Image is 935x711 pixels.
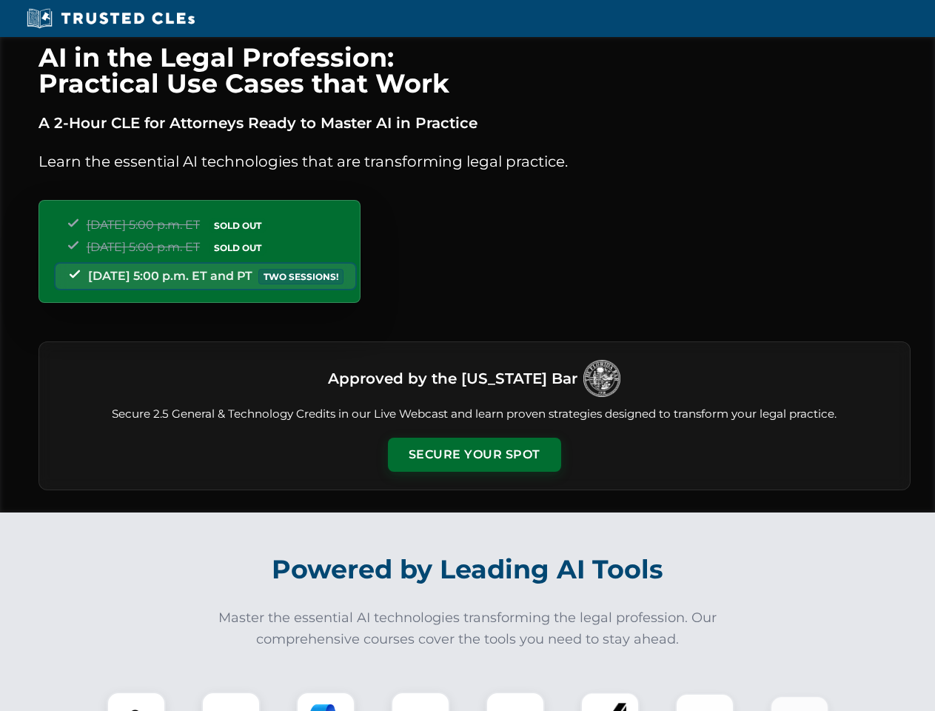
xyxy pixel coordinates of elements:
p: Master the essential AI technologies transforming the legal profession. Our comprehensive courses... [209,607,727,650]
span: [DATE] 5:00 p.m. ET [87,218,200,232]
p: A 2-Hour CLE for Attorneys Ready to Master AI in Practice [38,111,911,135]
span: SOLD OUT [209,218,267,233]
h1: AI in the Legal Profession: Practical Use Cases that Work [38,44,911,96]
h3: Approved by the [US_STATE] Bar [328,365,577,392]
span: SOLD OUT [209,240,267,256]
p: Secure 2.5 General & Technology Credits in our Live Webcast and learn proven strategies designed ... [57,406,892,423]
h2: Powered by Leading AI Tools [58,544,878,595]
button: Secure Your Spot [388,438,561,472]
img: Trusted CLEs [22,7,199,30]
img: Logo [583,360,620,397]
span: [DATE] 5:00 p.m. ET [87,240,200,254]
p: Learn the essential AI technologies that are transforming legal practice. [38,150,911,173]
